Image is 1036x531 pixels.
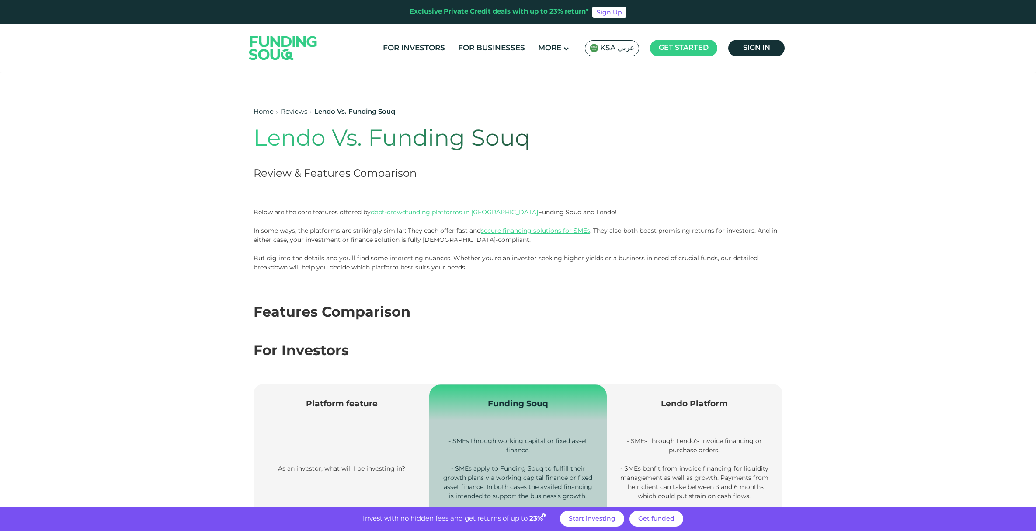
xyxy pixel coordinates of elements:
[254,109,274,115] a: Home
[254,306,410,320] span: Features Comparison
[529,516,547,522] span: 23%
[638,516,674,522] span: Get funded
[254,126,677,153] h1: Lendo Vs. Funding Souq
[590,44,598,52] img: SA Flag
[600,43,634,53] span: KSA عربي
[481,227,590,234] a: secure financing solutions for SMEs
[661,398,728,409] span: Lendo Platform
[743,45,770,51] span: Sign in
[254,227,777,244] span: In some ways, the platforms are strikingly similar: They each offer fast and . They also both boa...
[381,41,447,56] a: For Investors
[728,40,785,56] a: Sign in
[563,492,587,500] span: growth.
[254,341,782,362] div: For Investors
[314,107,395,117] div: Lendo Vs. Funding Souq
[410,7,589,17] div: Exclusive Private Credit deals with up to 23% return*
[363,516,528,522] span: Invest with no hidden fees and get returns of up to
[569,516,615,522] span: Start investing
[306,398,378,409] span: Platform feature
[538,45,561,52] span: More
[542,513,546,518] i: 23% IRR (expected) ~ 15% Net yield (expected)
[254,254,758,271] span: But dig into the details and you’ll find some interesting nuances. Whether you’re an investor see...
[281,109,307,115] a: Reviews
[620,465,768,500] span: - SMEs benfit from invoice financing for liquidity management as well as growth. Payments from th...
[254,166,677,182] h2: Review & Features Comparison
[659,45,709,51] span: Get started
[443,465,592,500] span: - SMEs apply to Funding Souq to fulfill their growth plans via working capital finance or fixed a...
[560,511,624,527] a: Start investing
[254,208,617,216] span: Below are the core features offered by Funding Souq and Lendo!
[371,208,538,216] a: debt-crowdfunding platforms in [GEOGRAPHIC_DATA]
[254,423,430,514] td: As an investor, what will I be investing in?
[448,437,588,454] span: - SMEs through working capital or fixed asset finance.
[456,41,527,56] a: For Businesses
[627,437,762,454] span: - SMEs through Lendo's invoice financing or purchase orders.
[240,26,326,70] img: Logo
[592,7,626,18] a: Sign Up
[488,398,548,409] span: Funding Souq
[629,511,683,527] a: Get funded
